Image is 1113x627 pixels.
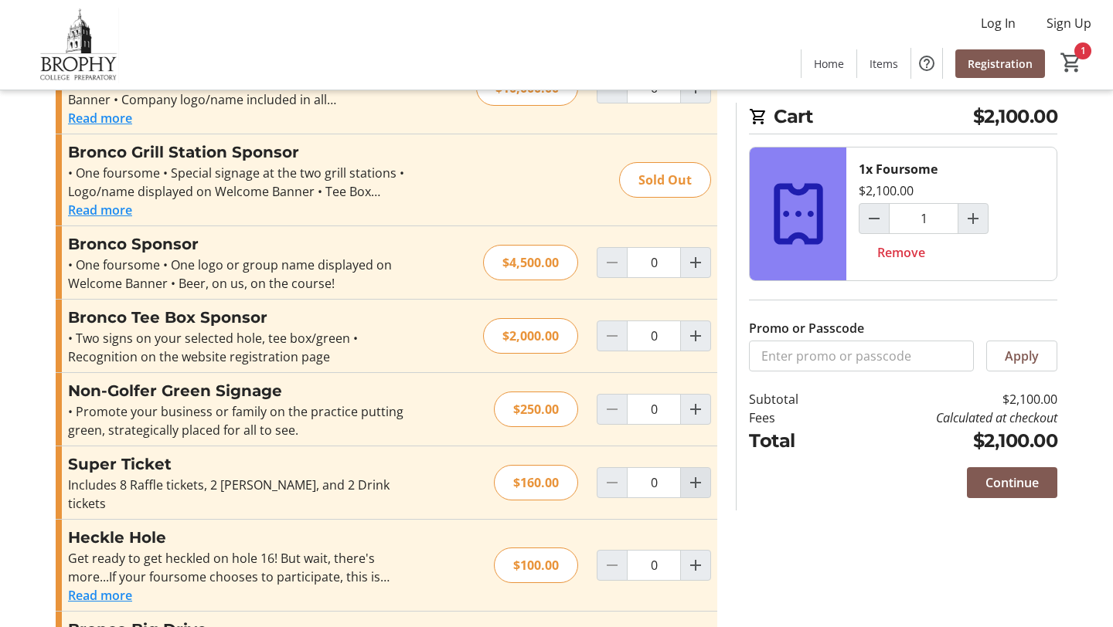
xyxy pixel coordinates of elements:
[68,452,406,476] h3: Super Ticket
[1034,11,1104,36] button: Sign Up
[681,468,710,497] button: Increment by one
[68,379,406,402] h3: Non-Golfer Green Signage
[68,549,406,586] div: Get ready to get heckled on hole 16! But wait, there's more...If your foursome chooses to partici...
[681,551,710,580] button: Increment by one
[483,245,578,280] div: $4,500.00
[68,201,132,219] button: Read more
[68,526,406,549] h3: Heckle Hole
[955,49,1045,78] a: Registration
[681,321,710,351] button: Increment by one
[981,14,1016,32] span: Log In
[681,248,710,277] button: Increment by one
[68,586,132,605] button: Read more
[749,427,839,455] td: Total
[68,72,406,109] div: • One foursome • Logo/name displayed on Welcome Banner • Company logo/name included in all [PERSO...
[483,318,578,354] div: $2,000.00
[68,402,406,439] div: • Promote your business or family on the practice putting green, strategically placed for all to ...
[802,49,856,78] a: Home
[968,56,1033,72] span: Registration
[68,141,406,164] h3: Bronco Grill Station Sponsor
[494,547,578,583] div: $100.00
[1047,14,1091,32] span: Sign Up
[749,390,839,408] td: Subtotal
[681,395,710,424] button: Increment by one
[985,473,1039,492] span: Continue
[967,467,1057,498] button: Continue
[839,427,1057,455] td: $2,100.00
[68,232,406,256] h3: Bronco Sponsor
[859,160,938,178] div: 1x Foursome
[1057,49,1085,76] button: Cart
[968,11,1028,36] button: Log In
[839,390,1057,408] td: $2,100.00
[958,204,988,233] button: Increment by one
[627,550,681,581] input: Heckle Hole Quantity
[911,48,942,79] button: Help
[870,56,898,72] span: Items
[749,319,864,337] label: Promo or Passcode
[627,394,681,425] input: Non-Golfer Green Signage Quantity
[68,329,406,366] div: • Two signs on your selected hole, tee box/green • Recognition on the website registration page
[619,162,711,198] div: Sold Out
[68,306,406,329] h3: Bronco Tee Box Sponsor
[857,49,910,78] a: Items
[68,476,406,513] div: Includes 8 Raffle tickets, 2 [PERSON_NAME], and 2 Drink tickets
[889,203,958,234] input: Foursome Quantity
[749,341,974,371] input: Enter promo or passcode
[9,6,147,83] img: Brophy College Preparatory 's Logo
[627,247,681,278] input: Bronco Sponsor Quantity
[859,204,889,233] button: Decrement by one
[68,164,406,201] div: • One foursome • Special signage at the two grill stations • Logo/name displayed on Welcome Banne...
[1005,347,1039,365] span: Apply
[973,103,1058,130] span: $2,100.00
[494,465,578,500] div: $160.00
[749,408,839,427] td: Fees
[749,103,1057,134] h2: Cart
[877,243,925,262] span: Remove
[68,256,406,293] div: • One foursome • One logo or group name displayed on Welcome Banner • Beer, on us, on the course!
[814,56,844,72] span: Home
[859,181,914,200] div: $2,100.00
[68,109,132,127] button: Read more
[627,320,681,351] input: Bronco Tee Box Sponsor Quantity
[859,237,944,268] button: Remove
[627,467,681,498] input: Super Ticket Quantity
[839,408,1057,427] td: Calculated at checkout
[986,341,1057,371] button: Apply
[494,391,578,427] div: $250.00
